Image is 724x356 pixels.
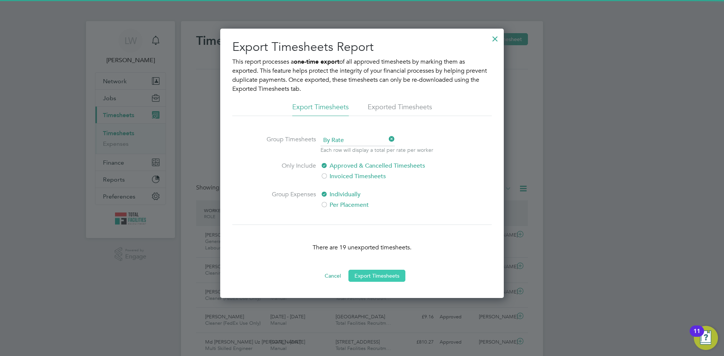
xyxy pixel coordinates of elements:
label: Only Include [259,161,316,181]
li: Export Timesheets [292,102,349,116]
b: one-time export [294,58,339,65]
p: Each row will display a total per rate per worker [321,146,433,154]
label: Group Expenses [259,190,316,209]
label: Per Placement [321,200,447,209]
label: Invoiced Timesheets [321,172,447,181]
h2: Export Timesheets Report [232,39,492,55]
label: Individually [321,190,447,199]
li: Exported Timesheets [368,102,432,116]
div: 11 [693,331,700,341]
p: This report processes a of all approved timesheets by marking them as exported. This feature help... [232,57,492,93]
button: Cancel [319,270,347,282]
label: Group Timesheets [259,135,316,152]
label: Approved & Cancelled Timesheets [321,161,447,170]
button: Open Resource Center, 11 new notifications [694,326,718,350]
span: By Rate [321,135,395,146]
p: There are 19 unexported timesheets. [232,243,492,252]
button: Export Timesheets [348,270,405,282]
